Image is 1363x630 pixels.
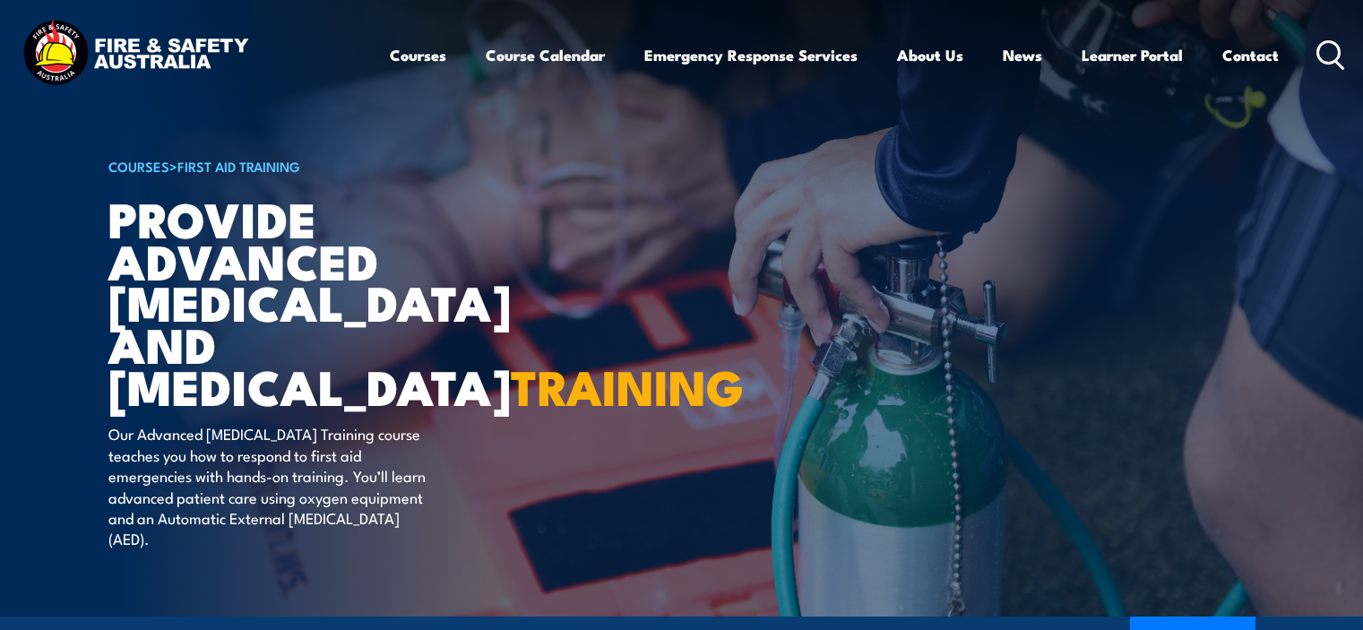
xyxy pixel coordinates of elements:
[511,348,744,422] strong: TRAINING
[108,197,551,407] h1: Provide Advanced [MEDICAL_DATA] and [MEDICAL_DATA]
[108,155,551,177] h6: >
[108,423,436,548] p: Our Advanced [MEDICAL_DATA] Training course teaches you how to respond to first aid emergencies w...
[390,31,446,79] a: Courses
[1003,31,1042,79] a: News
[108,156,169,176] a: COURSES
[897,31,963,79] a: About Us
[644,31,858,79] a: Emergency Response Services
[486,31,605,79] a: Course Calendar
[1222,31,1279,79] a: Contact
[1082,31,1183,79] a: Learner Portal
[177,156,300,176] a: First Aid Training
